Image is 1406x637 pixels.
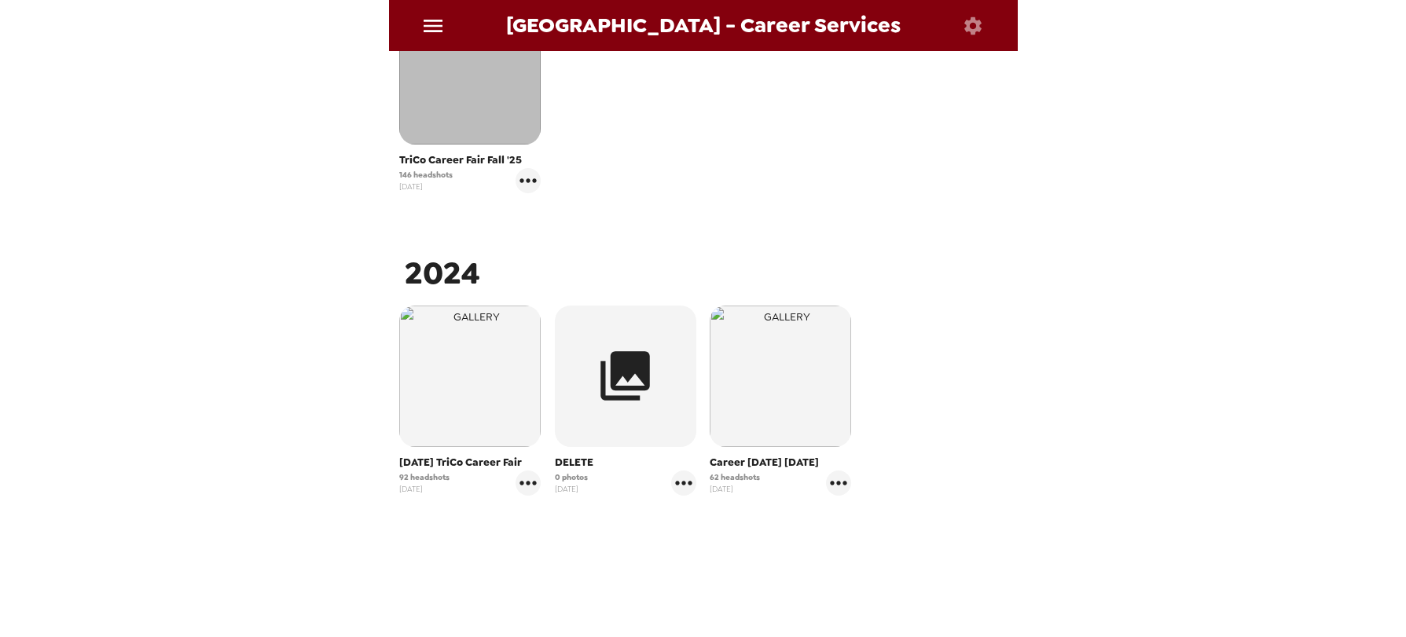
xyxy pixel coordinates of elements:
[405,252,480,294] span: 2024
[710,471,760,483] span: 62 headshots
[399,3,541,145] img: gallery
[710,455,851,470] span: Career [DATE] [DATE]
[399,455,541,470] span: [DATE] TriCo Career Fair
[399,152,541,168] span: TriCo Career Fair Fall '25
[555,483,588,495] span: [DATE]
[710,483,760,495] span: [DATE]
[516,470,541,496] button: gallery menu
[399,181,453,192] span: [DATE]
[399,306,541,447] img: gallery
[710,306,851,447] img: gallery
[399,471,450,483] span: 92 headshots
[506,15,901,36] span: [GEOGRAPHIC_DATA] - Career Services
[555,455,696,470] span: DELETE
[399,483,450,495] span: [DATE]
[516,168,541,193] button: gallery menu
[671,470,696,496] button: gallery menu
[826,470,851,496] button: gallery menu
[555,471,588,483] span: 0 photos
[399,169,453,181] span: 146 headshots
